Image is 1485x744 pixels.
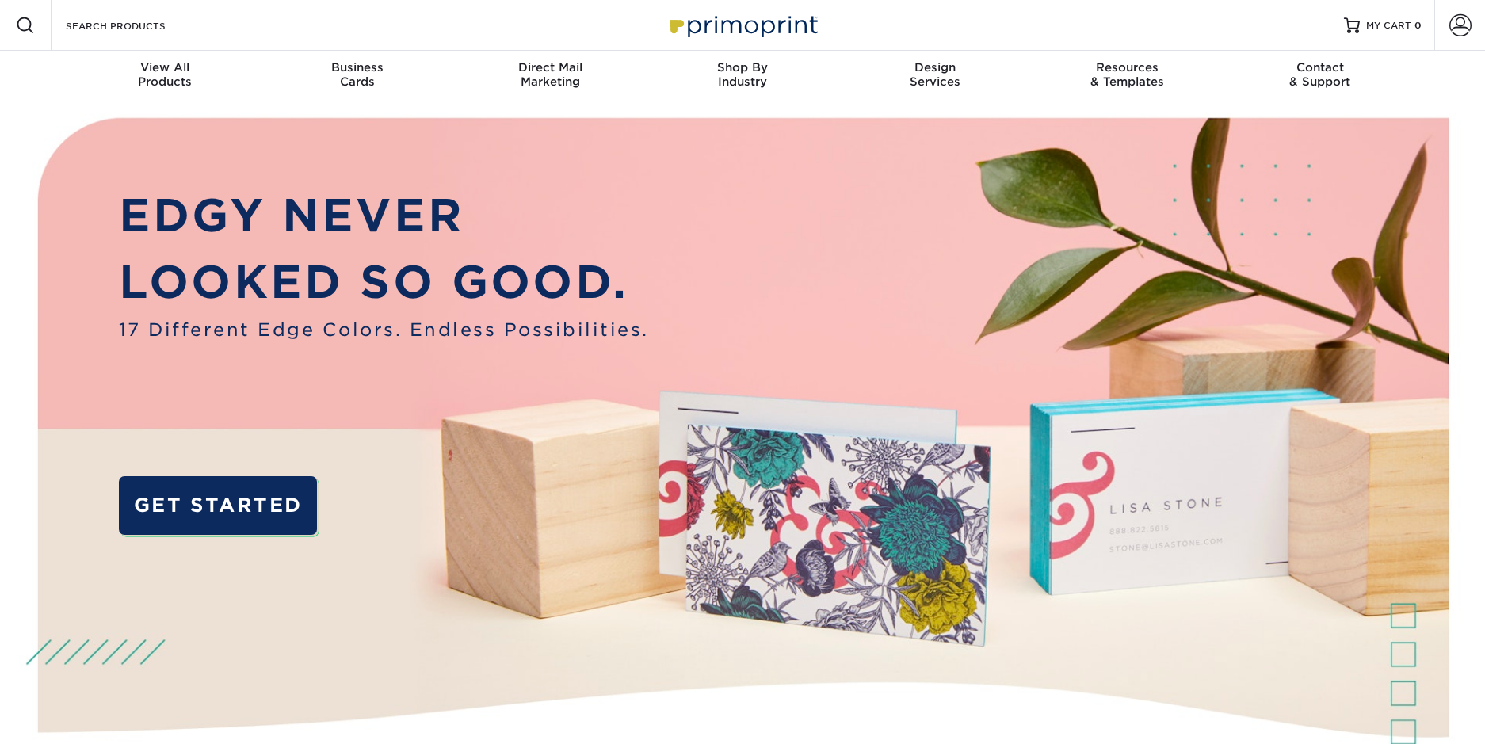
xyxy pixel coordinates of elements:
span: Resources [1031,60,1224,74]
p: EDGY NEVER [119,182,649,249]
a: View AllProducts [69,51,261,101]
span: Business [261,60,454,74]
a: Contact& Support [1224,51,1416,101]
span: Design [838,60,1031,74]
span: 17 Different Edge Colors. Endless Possibilities. [119,316,649,343]
span: View All [69,60,261,74]
span: Shop By [647,60,839,74]
div: Cards [261,60,454,89]
a: Direct MailMarketing [454,51,647,101]
span: Direct Mail [454,60,647,74]
a: GET STARTED [119,476,317,535]
div: Services [838,60,1031,89]
div: Marketing [454,60,647,89]
div: & Templates [1031,60,1224,89]
a: BusinessCards [261,51,454,101]
div: Industry [647,60,839,89]
a: DesignServices [838,51,1031,101]
div: Products [69,60,261,89]
span: 0 [1414,20,1422,31]
span: MY CART [1366,19,1411,32]
a: Resources& Templates [1031,51,1224,101]
img: Primoprint [663,8,822,42]
span: Contact [1224,60,1416,74]
p: LOOKED SO GOOD. [119,249,649,315]
input: SEARCH PRODUCTS..... [64,16,219,35]
div: & Support [1224,60,1416,89]
a: Shop ByIndustry [647,51,839,101]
